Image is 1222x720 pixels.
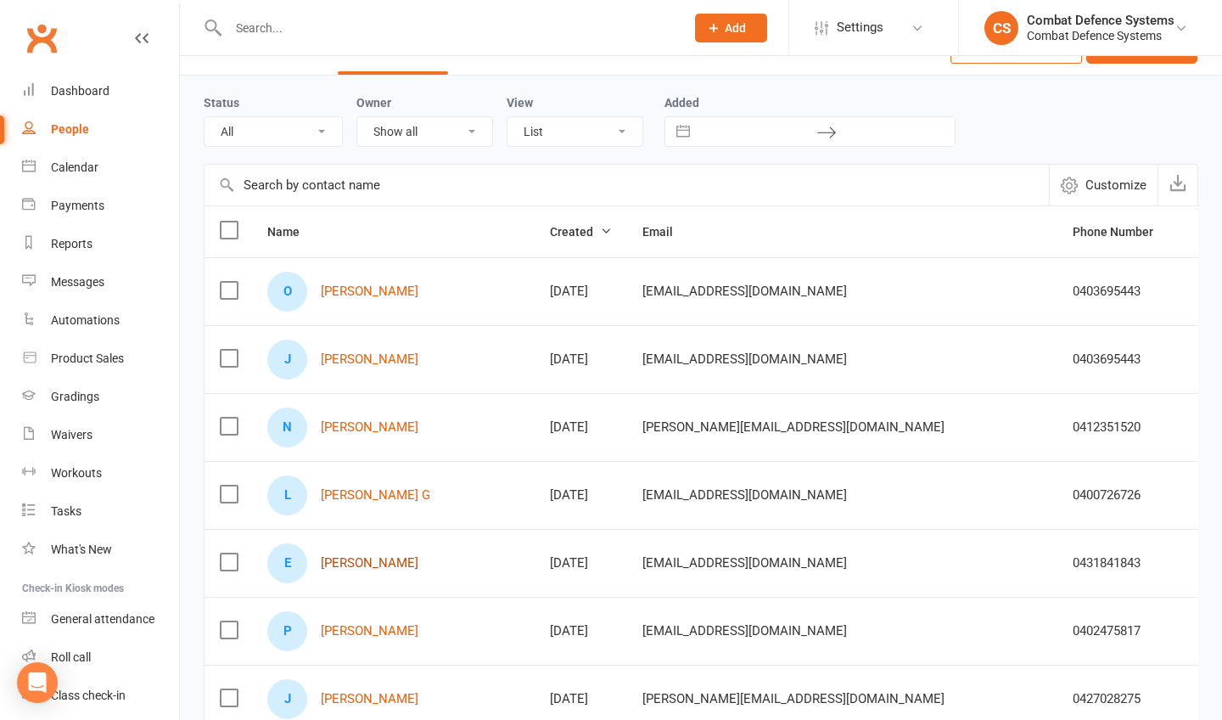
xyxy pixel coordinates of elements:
span: Add [725,21,746,35]
div: Product Sales [51,352,124,365]
span: Phone Number [1073,225,1172,239]
div: 0431841843 [1073,556,1172,571]
div: 0403695443 [1073,284,1172,299]
a: General attendance kiosk mode [22,600,179,638]
div: [DATE] [550,692,612,706]
a: Dashboard [22,72,179,110]
span: [PERSON_NAME][EMAIL_ADDRESS][DOMAIN_NAME] [642,411,945,443]
a: Automations [22,301,179,340]
div: [DATE] [550,488,612,503]
div: General attendance [51,612,154,626]
label: Status [204,96,239,110]
span: [EMAIL_ADDRESS][DOMAIN_NAME] [642,343,847,375]
div: Combat Defence Systems [1027,13,1174,28]
a: Class kiosk mode [22,677,179,715]
span: Created [550,225,612,239]
a: [PERSON_NAME] G [321,488,430,503]
div: 0412351520 [1073,420,1172,435]
a: Gradings [22,378,179,416]
div: People [51,122,89,136]
div: Automations [51,313,120,327]
div: [DATE] [550,352,612,367]
label: Owner [356,96,391,110]
a: Calendar [22,149,179,187]
div: 0427028275 [1073,692,1172,706]
div: Eleanor [267,543,307,583]
a: Roll call [22,638,179,677]
div: [DATE] [550,284,612,299]
div: Gradings [51,390,99,403]
div: Roll call [51,650,91,664]
a: Messages [22,263,179,301]
input: Search by contact name [205,165,1049,205]
a: [PERSON_NAME] [321,692,418,706]
div: Jo [267,340,307,380]
a: Workouts [22,454,179,492]
input: Search... [223,16,673,40]
a: [PERSON_NAME] [321,624,418,638]
span: [EMAIL_ADDRESS][DOMAIN_NAME] [642,275,847,307]
div: Class check-in [51,689,126,702]
span: Name [267,225,318,239]
a: [PERSON_NAME] [321,284,418,299]
div: CS [984,11,1018,45]
div: Calendar [51,160,98,174]
a: [PERSON_NAME] [321,352,418,367]
button: Phone Number [1073,222,1172,242]
div: Norbert [267,408,307,447]
div: Leah [267,475,307,515]
button: Customize [1049,165,1158,205]
a: [PERSON_NAME] [321,420,418,435]
div: [DATE] [550,420,612,435]
span: Email [642,225,692,239]
div: Waivers [51,428,92,442]
div: Payments [51,199,104,212]
a: Waivers [22,416,179,454]
div: Olivia [267,272,307,312]
span: [EMAIL_ADDRESS][DOMAIN_NAME] [642,547,847,579]
a: Clubworx [20,17,63,59]
label: View [507,96,533,110]
a: Payments [22,187,179,225]
div: 0400726726 [1073,488,1172,503]
span: [EMAIL_ADDRESS][DOMAIN_NAME] [642,479,847,511]
button: Name [267,222,318,242]
div: Tasks [51,504,81,518]
a: What's New [22,531,179,569]
label: Added [664,96,956,110]
div: Reports [51,237,92,250]
a: [PERSON_NAME] [321,556,418,571]
div: Combat Defence Systems [1027,28,1174,43]
span: Settings [837,8,883,47]
div: Workouts [51,466,102,480]
a: Reports [22,225,179,263]
div: 0403695443 [1073,352,1172,367]
a: Tasks [22,492,179,531]
button: Email [642,222,692,242]
div: Jessica [267,679,307,719]
a: People [22,110,179,149]
a: Product Sales [22,340,179,378]
span: [EMAIL_ADDRESS][DOMAIN_NAME] [642,615,847,647]
div: Messages [51,275,104,289]
span: [PERSON_NAME][EMAIL_ADDRESS][DOMAIN_NAME] [642,683,945,715]
button: Interact with the calendar and add the check-in date for your trip. [668,117,698,146]
div: 0402475817 [1073,624,1172,638]
div: Open Intercom Messenger [17,662,58,703]
div: [DATE] [550,556,612,571]
div: What's New [51,543,112,556]
button: Created [550,222,612,242]
div: Dashboard [51,84,109,98]
div: [DATE] [550,624,612,638]
div: Prabhjot [267,611,307,651]
span: Customize [1085,175,1146,195]
button: Add [695,14,767,42]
